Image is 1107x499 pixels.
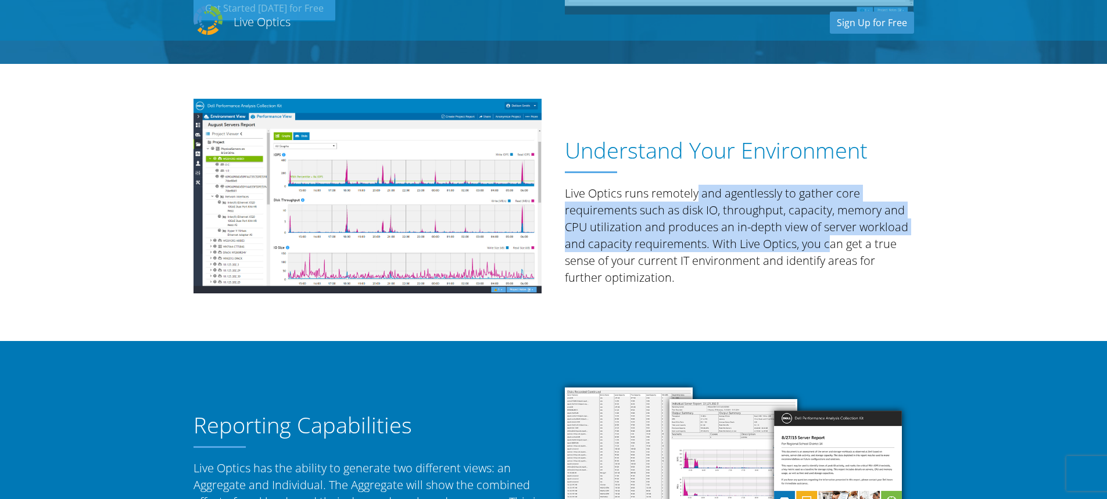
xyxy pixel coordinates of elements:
[234,14,291,30] h2: Live Optics
[194,99,542,293] img: Understand Your Environment
[565,138,908,163] h1: Understand Your Environment
[830,12,914,34] a: Sign Up for Free
[194,6,223,35] img: Dell Dpack
[194,412,536,438] h1: Reporting Capabilities
[565,185,913,286] p: Live Optics runs remotely and agentlessly to gather core requirements such as disk IO, throughput...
